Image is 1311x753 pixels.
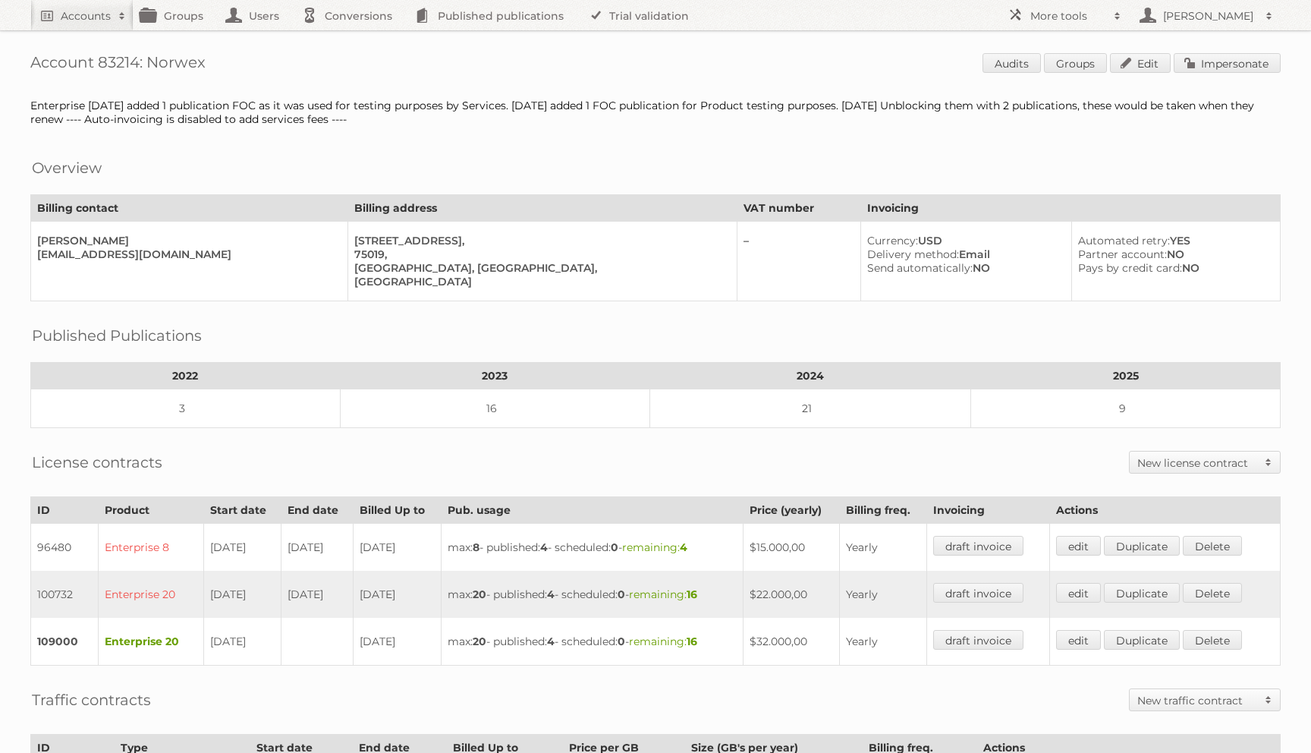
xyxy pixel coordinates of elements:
td: Yearly [839,618,926,666]
span: Automated retry: [1078,234,1170,247]
a: Duplicate [1104,630,1180,650]
a: draft invoice [933,583,1023,603]
th: Billing freq. [839,497,926,524]
td: Yearly [839,524,926,572]
td: 16 [340,389,649,428]
div: Enterprise [DATE] added 1 publication FOC as it was used for testing purposes by Services. [DATE]... [30,99,1281,126]
h2: Published Publications [32,324,202,347]
th: VAT number [737,195,861,222]
span: remaining: [629,588,697,601]
strong: 0 [611,540,618,554]
span: Partner account: [1078,247,1167,261]
strong: 16 [687,635,697,648]
h2: Overview [32,156,102,179]
th: Price (yearly) [744,497,839,524]
th: Product [98,497,203,524]
div: [STREET_ADDRESS], [354,234,725,247]
span: Currency: [867,234,918,247]
strong: 4 [680,540,687,554]
span: Pays by credit card: [1078,261,1182,275]
td: 21 [649,389,971,428]
div: Email [867,247,1059,261]
th: Invoicing [926,497,1049,524]
a: Groups [1044,53,1107,73]
span: Send automatically: [867,261,973,275]
td: max: - published: - scheduled: - [441,524,744,572]
td: Enterprise 20 [98,618,203,666]
a: New license contract [1130,452,1280,473]
td: $22.000,00 [744,571,839,618]
th: 2024 [649,363,971,389]
td: [DATE] [203,618,281,666]
h2: License contracts [32,451,162,474]
td: [DATE] [281,571,354,618]
td: [DATE] [203,571,281,618]
td: max: - published: - scheduled: - [441,618,744,666]
td: 100732 [31,571,99,618]
strong: 4 [540,540,548,554]
a: edit [1056,630,1101,650]
strong: 20 [473,588,486,601]
td: 9 [971,389,1281,428]
th: 2023 [340,363,649,389]
span: Toggle [1257,689,1280,710]
td: [DATE] [281,524,354,572]
strong: 0 [618,635,625,648]
a: Duplicate [1104,536,1180,556]
strong: 4 [547,635,555,648]
strong: 0 [618,588,625,601]
a: edit [1056,583,1101,603]
td: [DATE] [353,524,441,572]
td: Yearly [839,571,926,618]
a: Delete [1183,583,1242,603]
td: Enterprise 20 [98,571,203,618]
div: USD [867,234,1059,247]
th: Billed Up to [353,497,441,524]
div: NO [1078,261,1268,275]
th: Invoicing [861,195,1281,222]
strong: 4 [547,588,555,601]
h1: Account 83214: Norwex [30,53,1281,76]
td: [DATE] [353,571,441,618]
div: [GEOGRAPHIC_DATA] [354,275,725,288]
td: [DATE] [353,618,441,666]
div: [EMAIL_ADDRESS][DOMAIN_NAME] [37,247,335,261]
th: End date [281,497,354,524]
div: [GEOGRAPHIC_DATA], [GEOGRAPHIC_DATA], [354,261,725,275]
div: NO [1078,247,1268,261]
th: Pub. usage [441,497,744,524]
a: draft invoice [933,630,1023,650]
h2: New traffic contract [1137,693,1257,708]
td: – [737,222,861,301]
th: ID [31,497,99,524]
strong: 16 [687,588,697,601]
th: Billing contact [31,195,348,222]
a: Delete [1183,536,1242,556]
td: 96480 [31,524,99,572]
h2: New license contract [1137,455,1257,471]
strong: 8 [473,540,479,554]
a: draft invoice [933,536,1023,556]
th: Billing address [347,195,737,222]
td: Enterprise 8 [98,524,203,572]
div: 75019, [354,247,725,261]
div: [PERSON_NAME] [37,234,335,247]
td: 109000 [31,618,99,666]
th: 2025 [971,363,1281,389]
h2: Traffic contracts [32,688,151,711]
td: 3 [31,389,341,428]
a: Delete [1183,630,1242,650]
a: Impersonate [1174,53,1281,73]
a: Duplicate [1104,583,1180,603]
span: Toggle [1257,452,1280,473]
strong: 20 [473,635,486,648]
a: Edit [1110,53,1171,73]
a: New traffic contract [1130,689,1280,710]
span: Delivery method: [867,247,959,261]
td: [DATE] [203,524,281,572]
td: max: - published: - scheduled: - [441,571,744,618]
th: Actions [1049,497,1280,524]
div: NO [867,261,1059,275]
a: Audits [982,53,1041,73]
td: $15.000,00 [744,524,839,572]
